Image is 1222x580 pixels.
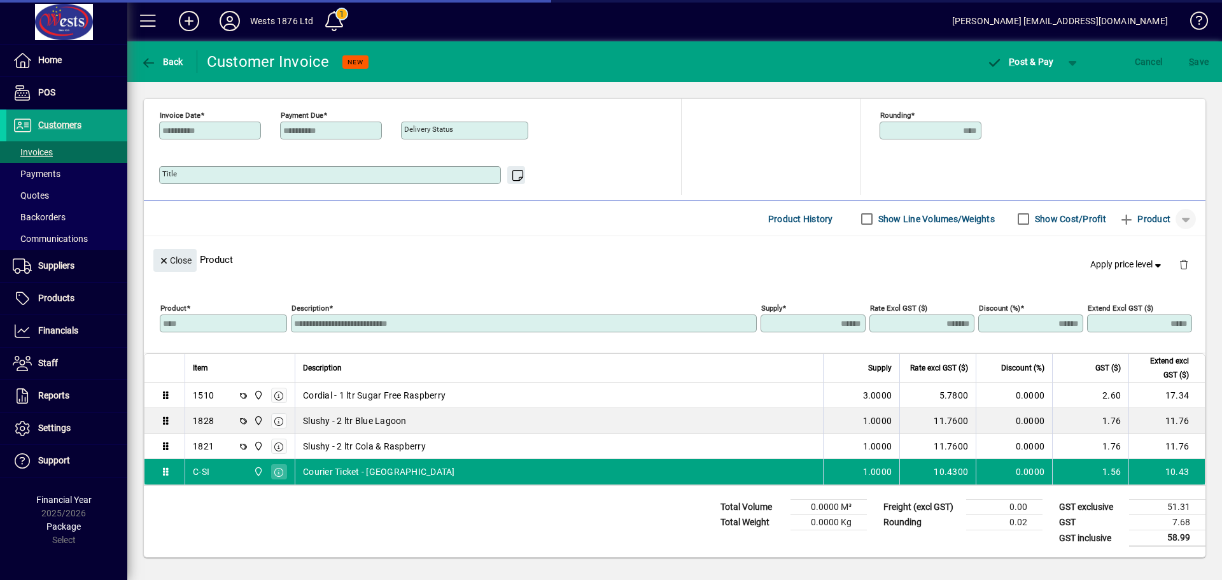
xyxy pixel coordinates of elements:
[1189,57,1194,67] span: S
[987,57,1054,67] span: ost & Pay
[193,465,209,478] div: C-SI
[303,440,426,453] span: Slushy - 2 ltr Cola & Raspberry
[1113,208,1177,230] button: Product
[6,45,127,76] a: Home
[863,440,892,453] span: 1.0000
[790,500,867,515] td: 0.0000 M³
[6,77,127,109] a: POS
[763,208,838,230] button: Product History
[976,408,1052,434] td: 0.0000
[36,495,92,505] span: Financial Year
[1129,515,1205,530] td: 7.68
[13,169,60,179] span: Payments
[127,50,197,73] app-page-header-button: Back
[1052,383,1128,408] td: 2.60
[1001,361,1044,375] span: Discount (%)
[1085,253,1169,276] button: Apply price level
[1053,515,1129,530] td: GST
[966,500,1043,515] td: 0.00
[6,185,127,206] a: Quotes
[863,389,892,402] span: 3.0000
[13,234,88,244] span: Communications
[209,10,250,32] button: Profile
[193,440,214,453] div: 1821
[250,414,265,428] span: Wests Cordials
[1189,52,1209,72] span: ave
[908,440,968,453] div: 11.7600
[1032,213,1106,225] label: Show Cost/Profit
[193,414,214,427] div: 1828
[1095,361,1121,375] span: GST ($)
[976,459,1052,485] td: 0.0000
[863,465,892,478] span: 1.0000
[158,250,192,271] span: Close
[1052,434,1128,459] td: 1.76
[6,315,127,347] a: Financials
[870,304,927,313] mat-label: Rate excl GST ($)
[250,388,265,402] span: Wests Cordials
[281,111,323,120] mat-label: Payment due
[38,293,74,303] span: Products
[13,190,49,201] span: Quotes
[714,515,790,530] td: Total Weight
[38,325,78,336] span: Financials
[1169,249,1199,279] button: Delete
[6,348,127,379] a: Staff
[1053,530,1129,546] td: GST inclusive
[38,455,70,465] span: Support
[303,389,446,402] span: Cordial - 1 ltr Sugar Free Raspberry
[790,515,867,530] td: 0.0000 Kg
[141,57,183,67] span: Back
[1186,50,1212,73] button: Save
[1128,434,1205,459] td: 11.76
[6,283,127,315] a: Products
[193,361,208,375] span: Item
[38,358,58,368] span: Staff
[207,52,330,72] div: Customer Invoice
[1119,209,1170,229] span: Product
[1052,408,1128,434] td: 1.76
[6,413,127,444] a: Settings
[38,390,69,400] span: Reports
[1128,383,1205,408] td: 17.34
[908,389,968,402] div: 5.7800
[908,414,968,427] div: 11.7600
[768,209,833,229] span: Product History
[6,380,127,412] a: Reports
[876,213,995,225] label: Show Line Volumes/Weights
[952,11,1168,31] div: [PERSON_NAME] [EMAIL_ADDRESS][DOMAIN_NAME]
[981,50,1060,73] button: Post & Pay
[6,206,127,228] a: Backorders
[291,304,329,313] mat-label: Description
[976,383,1052,408] td: 0.0000
[348,58,363,66] span: NEW
[1169,258,1199,270] app-page-header-button: Delete
[38,87,55,97] span: POS
[868,361,892,375] span: Supply
[13,147,53,157] span: Invoices
[150,254,200,265] app-page-header-button: Close
[6,141,127,163] a: Invoices
[1090,258,1164,271] span: Apply price level
[46,521,81,532] span: Package
[908,465,968,478] div: 10.4300
[160,304,186,313] mat-label: Product
[1181,3,1206,44] a: Knowledge Base
[1137,354,1189,382] span: Extend excl GST ($)
[250,465,265,479] span: Wests Cordials
[6,228,127,250] a: Communications
[910,361,968,375] span: Rate excl GST ($)
[1128,459,1205,485] td: 10.43
[979,304,1020,313] mat-label: Discount (%)
[1128,408,1205,434] td: 11.76
[976,434,1052,459] td: 0.0000
[250,11,313,31] div: Wests 1876 Ltd
[144,236,1205,283] div: Product
[877,515,966,530] td: Rounding
[1053,500,1129,515] td: GST exclusive
[38,120,81,130] span: Customers
[169,10,209,32] button: Add
[303,414,407,427] span: Slushy - 2 ltr Blue Lagoon
[303,361,342,375] span: Description
[6,250,127,282] a: Suppliers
